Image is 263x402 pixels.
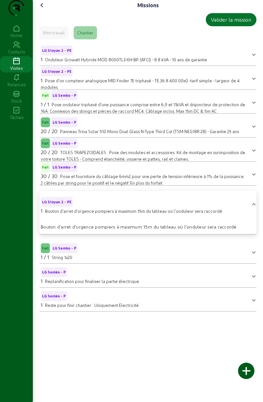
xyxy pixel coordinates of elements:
span: Reste pour finir chantier : Uniquement Electricité [45,303,139,308]
span: 20 / 20 [41,128,58,134]
mat-expansion-panel-header: LG Semko - P1Replanification pour finaliser la partie électrique [39,266,256,285]
mat-expansion-panel-header: FaitLG Semko - P20 / 20Panneau Trina Solar 510 Mono Dual Glass N-Type Third Cut (TSM-NEG18R.28) -... [39,116,256,135]
span: String 1x20 [52,255,72,260]
div: Mon travail [43,30,65,36]
span: LG Semko - P [53,246,76,251]
span: 30 / 30 [41,173,58,179]
span: TOLES TRAPEZOIDALES : Pose des modules et accessoires. Kit de montage en surimposition de votre t... [41,150,245,161]
div: LG Stoyan 2 - PE1Bouton d'arret d'urgence pompiers à maximum 15m du tableau où l'onduleur sera ra... [39,217,256,231]
mat-expansion-panel-header: LG Stoyan 2 - PE1Onduleur Growatt Hybride MOD 8000TL3-XH-BP (AFCI) - 8.8 kVA - 10 ans de garantie [39,45,256,63]
span: 1 [41,278,42,284]
span: LG Stoyan 2 - PE [42,200,71,204]
span: LG Semko - P [42,294,66,298]
mat-expansion-panel-header: FaitLG Semko - P30 / 30Pose et fourniture du câblage 6mm2 pour une perte de tension inférieure à ... [39,164,256,183]
span: Fait [42,246,49,251]
span: Onduleur Growatt Hybride MOD 8000TL3-XH-BP (AFCI) - 8.8 kVA - 10 ans de garantie [45,57,207,62]
span: Fait [42,93,49,98]
span: Replanification pour finaliser la partie électrique [45,279,139,284]
span: Panneau Trina Solar 510 Mono Dual Glass N-Type Third Cut (TSM-NEG18R.28) - Garantie 25 ans [60,129,239,134]
span: LG Semko - P [53,141,76,146]
span: Fait [42,120,49,125]
span: LG Semko - P [53,165,76,170]
span: Bouton d'arret d'urgence pompiers à maximum 15m du tableau où l'onduleur sera raccordé [45,209,222,213]
span: Pose d'un compteur analogique MID Finder 7E triphasé - TE.36.8.400.00x0 -tarif simple - largeur d... [41,78,240,90]
mat-expansion-panel-header: FaitLG Semko - P1 / 1Pose onduleur triphasé d'une puissance comprise entre 6,9 et 11kVA et disjon... [39,92,256,111]
mat-expansion-panel-header: FaitLG Semko - P1 / 1String 1x20 [39,242,256,261]
span: 20 / 20 [41,149,58,155]
mat-expansion-panel-header: FaitLG Semko - P20 / 20TOLES TRAPEZOIDALES : Pose des modules et accessoires. Kit de montage en s... [39,140,256,159]
div: Valider la mission [211,16,251,24]
span: LG Semko - P [53,120,76,125]
span: 1 / 1 [41,101,49,107]
span: 1 [41,208,42,214]
span: LG Semko - P [53,93,76,98]
span: LG Stoyan 2 - PE [42,48,71,53]
span: LG Stoyan 2 - PE [42,69,71,74]
span: Pose et fourniture du câblage 6mm2 pour une perte de tension inférieure à 1% de la puissance. 2 c... [41,174,245,185]
span: 1 [41,56,42,62]
mat-expansion-panel-header: LG Stoyan 2 - PE1Pose d'un compteur analogique MID Finder 7E triphasé - TE.36.8.400.00x0 -tarif s... [39,69,256,87]
span: Fait [42,165,49,170]
mat-expansion-panel-header: LG Semko - P1Reste pour finir chantier : Uniquement Electricité [39,290,256,309]
div: Bouton d'arret d'urgence pompiers à maximum 15m du tableau où l'onduleur sera raccordé [41,224,255,230]
span: Fait [42,141,49,146]
span: 1 [41,302,42,308]
div: Missions [137,1,159,9]
span: 1 [41,77,42,83]
span: LG Semko - P [42,270,66,274]
div: Chantier [77,30,93,36]
mat-expansion-panel-header: LG Stoyan 2 - PE1Bouton d'arret d'urgence pompiers à maximum 15m du tableau où l'onduleur sera ra... [39,193,256,217]
span: Pose onduleur triphasé d'une puissance comprise entre 6,9 et 11kVA et disjoncteur de protection d... [41,102,245,113]
button: Valider la mission [206,13,256,26]
span: 1 / 1 [41,254,49,260]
